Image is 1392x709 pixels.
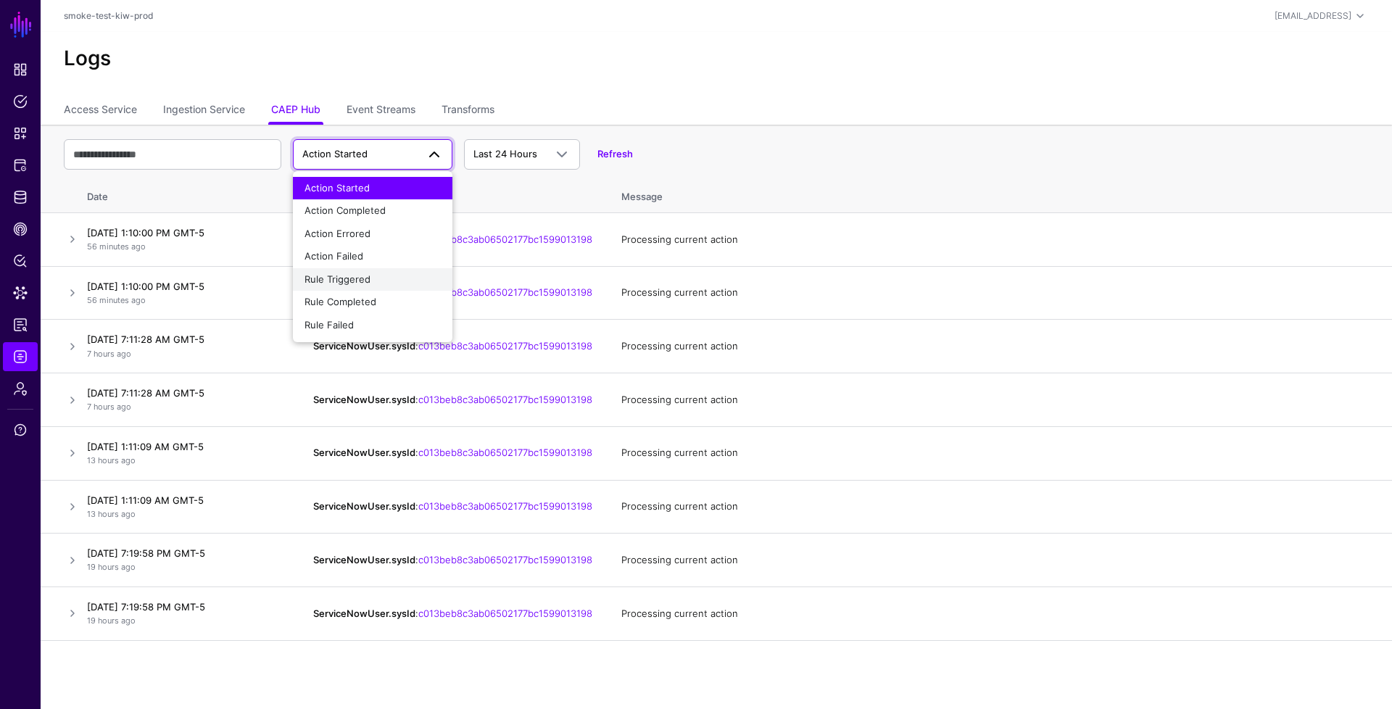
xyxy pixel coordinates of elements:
[9,9,33,41] a: SGNL
[299,373,607,427] td: :
[13,381,28,396] span: Admin
[87,600,284,613] h4: [DATE] 7:19:58 PM GMT-5
[3,119,38,148] a: Snippets
[3,151,38,180] a: Protected Systems
[87,547,284,560] h4: [DATE] 7:19:58 PM GMT-5
[313,554,415,565] strong: ServiceNowUser.sysId
[13,286,28,300] span: Data Lens
[293,291,452,314] button: Rule Completed
[3,246,38,275] a: Policy Lens
[13,62,28,77] span: Dashboard
[3,374,38,403] a: Admin
[87,401,284,413] p: 7 hours ago
[13,158,28,173] span: Protected Systems
[299,586,607,640] td: :
[302,148,368,159] span: Action Started
[3,87,38,116] a: Policies
[418,500,592,512] a: c013beb8c3ab06502177bc1599013198
[87,294,284,307] p: 56 minutes ago
[13,190,28,204] span: Identity Data Fabric
[87,226,284,239] h4: [DATE] 1:10:00 PM GMT-5
[87,348,284,360] p: 7 hours ago
[87,455,284,467] p: 13 hours ago
[299,426,607,480] td: :
[607,175,1392,213] th: Message
[607,426,1392,480] td: Processing current action
[473,148,537,159] span: Last 24 Hours
[418,608,592,619] a: c013beb8c3ab06502177bc1599013198
[81,175,299,213] th: Date
[313,447,415,458] strong: ServiceNowUser.sysId
[607,534,1392,587] td: Processing current action
[313,500,415,512] strong: ServiceNowUser.sysId
[13,94,28,109] span: Policies
[418,340,592,352] a: c013beb8c3ab06502177bc1599013198
[293,199,452,223] button: Action Completed
[13,349,28,364] span: Logs
[304,319,354,331] span: Rule Failed
[64,97,137,125] a: Access Service
[87,494,284,507] h4: [DATE] 1:11:09 AM GMT-5
[299,213,607,267] td: :
[607,586,1392,640] td: Processing current action
[3,215,38,244] a: CAEP Hub
[293,268,452,291] button: Rule Triggered
[13,222,28,236] span: CAEP Hub
[87,615,284,627] p: 19 hours ago
[163,97,245,125] a: Ingestion Service
[13,126,28,141] span: Snippets
[64,10,153,21] a: smoke-test-kiw-prod
[293,245,452,268] button: Action Failed
[304,182,370,194] span: Action Started
[304,273,370,285] span: Rule Triggered
[313,608,415,619] strong: ServiceNowUser.sysId
[293,314,452,337] button: Rule Failed
[418,447,592,458] a: c013beb8c3ab06502177bc1599013198
[87,508,284,521] p: 13 hours ago
[313,394,415,405] strong: ServiceNowUser.sysId
[299,534,607,587] td: :
[13,318,28,332] span: Reports
[607,480,1392,534] td: Processing current action
[607,373,1392,427] td: Processing current action
[87,241,284,253] p: 56 minutes ago
[3,183,38,212] a: Identity Data Fabric
[418,233,592,245] a: c013beb8c3ab06502177bc1599013198
[299,266,607,320] td: :
[87,333,284,346] h4: [DATE] 7:11:28 AM GMT-5
[3,55,38,84] a: Dashboard
[418,394,592,405] a: c013beb8c3ab06502177bc1599013198
[347,97,415,125] a: Event Streams
[87,440,284,453] h4: [DATE] 1:11:09 AM GMT-5
[3,342,38,371] a: Logs
[64,46,1369,71] h2: Logs
[87,386,284,399] h4: [DATE] 7:11:28 AM GMT-5
[299,480,607,534] td: :
[607,320,1392,373] td: Processing current action
[313,340,415,352] strong: ServiceNowUser.sysId
[304,296,376,307] span: Rule Completed
[304,204,386,216] span: Action Completed
[597,148,633,159] a: Refresh
[13,423,28,437] span: Support
[299,320,607,373] td: :
[418,286,592,298] a: c013beb8c3ab06502177bc1599013198
[293,223,452,246] button: Action Errored
[3,278,38,307] a: Data Lens
[607,213,1392,267] td: Processing current action
[271,97,320,125] a: CAEP Hub
[87,561,284,573] p: 19 hours ago
[304,228,370,239] span: Action Errored
[299,175,607,213] th: Entity
[1275,9,1351,22] div: [EMAIL_ADDRESS]
[418,554,592,565] a: c013beb8c3ab06502177bc1599013198
[293,177,452,200] button: Action Started
[442,97,494,125] a: Transforms
[607,266,1392,320] td: Processing current action
[3,310,38,339] a: Reports
[87,280,284,293] h4: [DATE] 1:10:00 PM GMT-5
[13,254,28,268] span: Policy Lens
[304,250,363,262] span: Action Failed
